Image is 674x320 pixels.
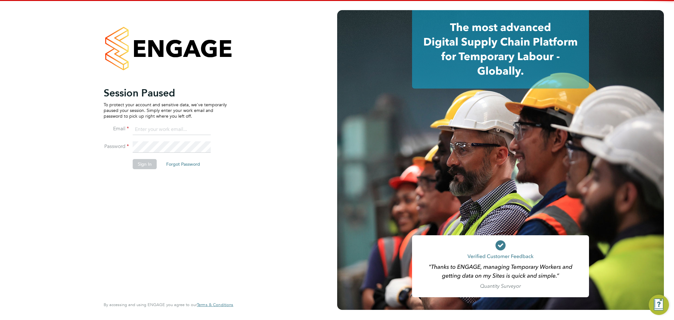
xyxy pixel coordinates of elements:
[104,302,233,307] span: By accessing and using ENGAGE you agree to our
[197,302,233,307] a: Terms & Conditions
[104,143,129,150] label: Password
[104,126,129,132] label: Email
[133,124,211,135] input: Enter your work email...
[649,295,669,315] button: Engage Resource Center
[104,102,227,119] p: To protect your account and sensitive data, we've temporarily paused your session. Simply enter y...
[133,159,157,169] button: Sign In
[161,159,205,169] button: Forgot Password
[104,87,227,99] h2: Session Paused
